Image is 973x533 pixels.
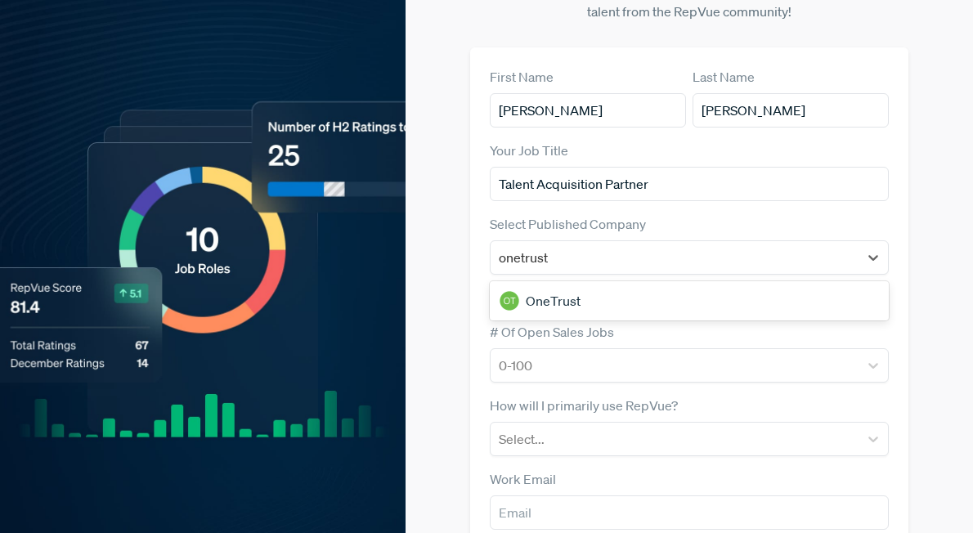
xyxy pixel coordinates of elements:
label: Last Name [693,67,755,87]
input: First Name [490,93,686,128]
input: Last Name [693,93,889,128]
input: Email [490,495,889,530]
label: How will I primarily use RepVue? [490,396,678,415]
label: Your Job Title [490,141,568,160]
input: Title [490,167,889,201]
label: Select Published Company [490,214,646,234]
label: Work Email [490,469,556,489]
label: # Of Open Sales Jobs [490,322,614,342]
div: OneTrust [490,284,889,317]
img: OneTrust [500,291,519,311]
label: First Name [490,67,554,87]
